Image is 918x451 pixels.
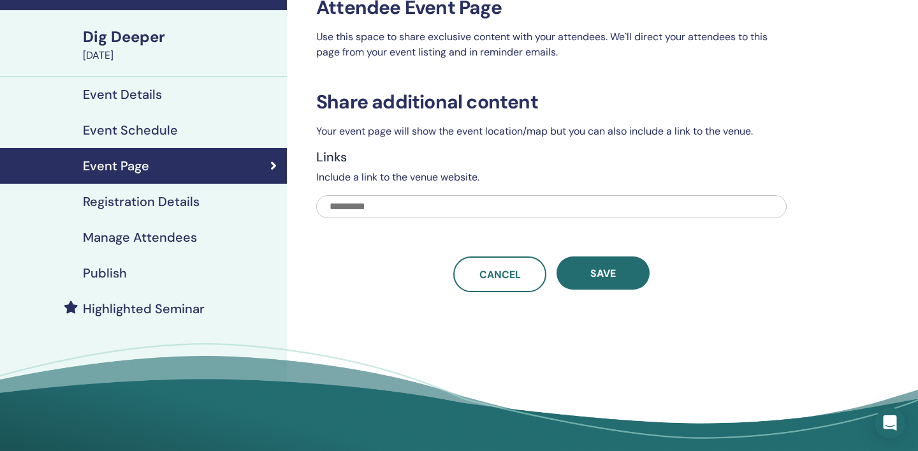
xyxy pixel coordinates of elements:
[83,158,149,174] h4: Event Page
[590,267,616,280] span: Save
[83,122,178,138] h4: Event Schedule
[83,230,197,245] h4: Manage Attendees
[83,194,200,209] h4: Registration Details
[479,268,521,281] span: Cancel
[83,26,279,48] div: Dig Deeper
[316,170,787,185] p: Include a link to the venue website.
[557,256,650,290] button: Save
[316,124,787,139] p: Your event page will show the event location/map but you can also include a link to the venue.
[316,149,787,165] h4: Links
[83,48,279,63] div: [DATE]
[83,301,205,316] h4: Highlighted Seminar
[75,26,287,63] a: Dig Deeper[DATE]
[875,408,905,438] div: Open Intercom Messenger
[83,87,162,102] h4: Event Details
[453,256,546,292] a: Cancel
[83,265,127,281] h4: Publish
[316,91,787,114] h3: Share additional content
[316,29,787,60] p: Use this space to share exclusive content with your attendees. We`ll direct your attendees to thi...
